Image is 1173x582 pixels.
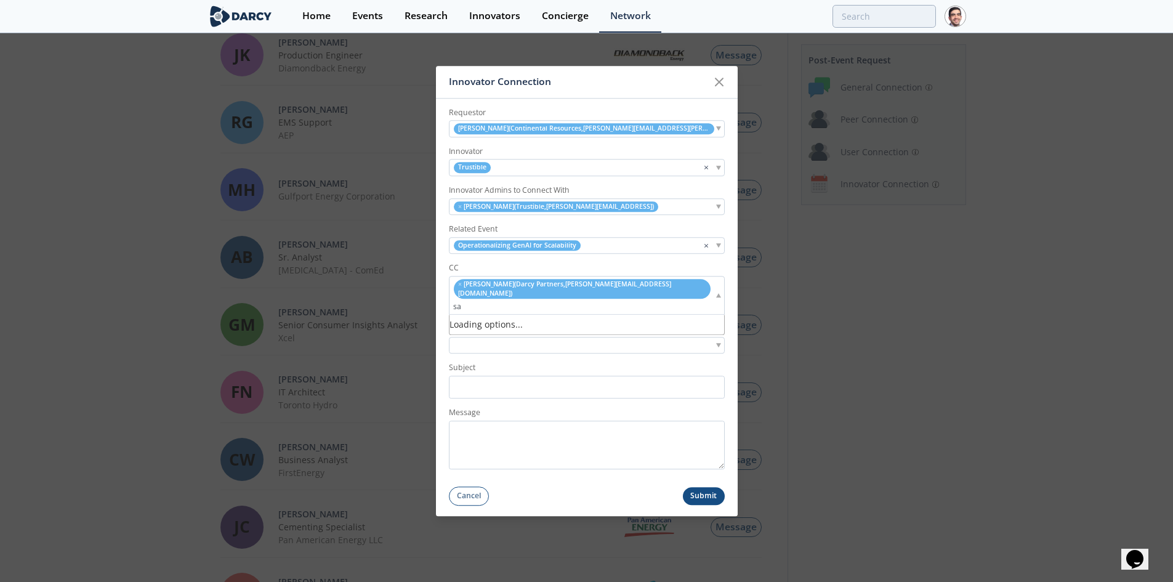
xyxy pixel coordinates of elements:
[683,487,725,505] button: Submit
[405,11,448,21] div: Research
[449,315,724,334] li: Loading options...
[832,5,936,28] input: Advanced Search
[449,70,708,94] div: Innovator Connection
[449,276,725,315] div: remove element [PERSON_NAME](Darcy Partners,[PERSON_NAME][EMAIL_ADDRESS][DOMAIN_NAME])
[458,280,462,288] span: remove element
[449,107,725,118] label: Requestor
[542,11,589,21] div: Concierge
[352,11,383,21] div: Events
[454,163,491,173] span: Trustible
[610,11,651,21] div: Network
[449,160,725,176] div: Trustible ×
[449,224,725,235] label: Related Event
[449,185,725,196] label: Innovator Admins to Connect With
[458,202,462,211] span: remove element
[458,124,710,134] span: brian.morris@clr.com
[945,6,966,27] img: Profile
[449,487,490,506] button: Cancel
[449,262,725,273] label: CC
[449,121,725,137] div: [PERSON_NAME](Continental Resources,[PERSON_NAME][EMAIL_ADDRESS][PERSON_NAME][DOMAIN_NAME])
[208,6,275,27] img: logo-wide.svg
[704,161,709,175] span: ×
[464,202,654,211] span: gerald@trustible.ai
[302,11,331,21] div: Home
[449,362,725,373] label: Subject
[449,407,725,418] label: Message
[449,237,725,254] div: Operationalizing GenAI for Scalability ×
[704,239,709,253] span: ×
[1121,533,1161,570] iframe: chat widget
[449,198,725,215] div: remove element [PERSON_NAME](Trustible,[PERSON_NAME][EMAIL_ADDRESS])
[469,11,520,21] div: Innovators
[449,146,725,157] label: Innovator
[454,240,581,251] span: Operationalizing GenAI for Scalability
[458,280,671,297] span: michael@darcypartners.com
